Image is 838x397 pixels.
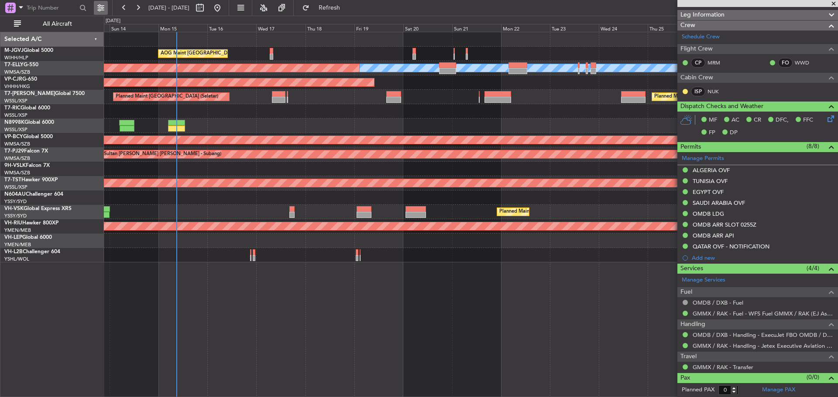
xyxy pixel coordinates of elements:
[730,129,738,137] span: DP
[807,373,819,382] span: (0/0)
[4,249,60,254] a: VH-L2BChallenger 604
[693,299,743,306] a: OMDB / DXB - Fuel
[4,235,52,240] a: VH-LEPGlobal 6000
[4,69,30,75] a: WMSA/SZB
[4,221,58,226] a: VH-RIUHawker 800XP
[682,276,725,285] a: Manage Services
[4,163,50,168] a: 9H-VSLKFalcon 7X
[680,287,692,297] span: Fuel
[18,148,221,161] div: Planned Maint [GEOGRAPHIC_DATA] (Sultan [PERSON_NAME] [PERSON_NAME] - Subang)
[680,352,697,362] span: Travel
[4,105,21,111] span: T7-RIC
[4,177,21,183] span: T7-TST
[403,24,452,32] div: Sat 20
[693,210,724,217] div: OMDB LDG
[4,91,85,96] a: T7-[PERSON_NAME]Global 7500
[599,24,648,32] div: Wed 24
[680,20,695,31] span: Crew
[4,54,28,61] a: WIHH/HLP
[4,170,30,176] a: WMSA/SZB
[550,24,599,32] div: Tue 23
[680,102,763,112] span: Dispatch Checks and Weather
[4,213,27,219] a: YSSY/SYD
[4,48,24,53] span: M-JGVJ
[709,116,717,125] span: MF
[776,116,789,125] span: DFC,
[680,319,705,329] span: Handling
[693,310,834,317] a: GMMX / RAK - Fuel - WFS Fuel GMMX / RAK (EJ Asia Only)
[807,264,819,273] span: (4/4)
[693,188,724,196] div: EGYPT OVF
[4,241,31,248] a: YMEN/MEB
[692,254,834,261] div: Add new
[691,58,705,68] div: CP
[161,47,263,60] div: AOG Maint [GEOGRAPHIC_DATA] (Halim Intl)
[306,24,354,32] div: Thu 18
[501,24,550,32] div: Mon 22
[4,177,58,183] a: T7-TSTHawker 900XP
[778,58,793,68] div: FO
[23,21,92,27] span: All Aircraft
[4,192,26,197] span: N604AU
[680,10,725,20] span: Leg Information
[795,59,814,67] a: WWD
[4,77,37,82] a: VP-CJRG-650
[732,116,739,125] span: AC
[4,141,30,147] a: WMSA/SZB
[693,199,745,207] div: SAUDI ARABIA OVF
[4,120,24,125] span: N8998K
[4,206,24,211] span: VH-VSK
[4,62,24,68] span: T7-ELLY
[707,59,727,67] a: MRM
[654,90,757,103] div: Planned Maint [GEOGRAPHIC_DATA] (Seletar)
[4,198,27,205] a: YSSY/SYD
[754,116,761,125] span: CR
[4,134,53,139] a: VP-BCYGlobal 5000
[452,24,501,32] div: Sun 21
[803,116,813,125] span: FFC
[4,256,29,262] a: YSHL/WOL
[680,142,701,152] span: Permits
[4,112,27,119] a: WSSL/XSP
[4,184,27,190] a: WSSL/XSP
[680,44,713,54] span: Flight Crew
[807,142,819,151] span: (8/8)
[4,149,48,154] a: T7-PJ29Falcon 7X
[709,129,715,137] span: FP
[4,227,31,234] a: YMEN/MEB
[110,24,158,32] div: Sun 14
[311,5,348,11] span: Refresh
[693,342,834,349] a: GMMX / RAK - Handling - Jetex Executive Aviation GMMX / RAK
[499,205,601,218] div: Planned Maint Sydney ([PERSON_NAME] Intl)
[4,249,23,254] span: VH-L2B
[762,386,795,394] a: Manage PAX
[693,177,728,185] div: TUNISIA OVF
[693,243,769,250] div: QATAR OVF - NOTIFICATION
[693,221,756,228] div: OMDB ARR SLOT 0255Z
[116,90,218,103] div: Planned Maint [GEOGRAPHIC_DATA] (Seletar)
[680,373,690,383] span: Pax
[207,24,256,32] div: Tue 16
[4,83,30,90] a: VHHH/HKG
[691,87,705,96] div: ISP
[4,62,38,68] a: T7-ELLYG-550
[4,221,22,226] span: VH-RIU
[4,134,23,139] span: VP-BCY
[682,33,720,41] a: Schedule Crew
[4,105,50,111] a: T7-RICGlobal 6000
[4,155,30,162] a: WMSA/SZB
[693,363,753,371] a: GMMX / RAK - Transfer
[4,206,72,211] a: VH-VSKGlobal Express XRS
[4,126,27,133] a: WSSL/XSP
[693,331,834,339] a: OMDB / DXB - Handling - ExecuJet FBO OMDB / DXB
[4,48,53,53] a: M-JGVJGlobal 5000
[298,1,350,15] button: Refresh
[4,77,22,82] span: VP-CJR
[648,24,697,32] div: Thu 25
[4,149,24,154] span: T7-PJ29
[682,386,714,394] label: Planned PAX
[4,120,54,125] a: N8998KGlobal 6000
[682,154,724,163] a: Manage Permits
[27,1,77,14] input: Trip Number
[680,73,713,83] span: Cabin Crew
